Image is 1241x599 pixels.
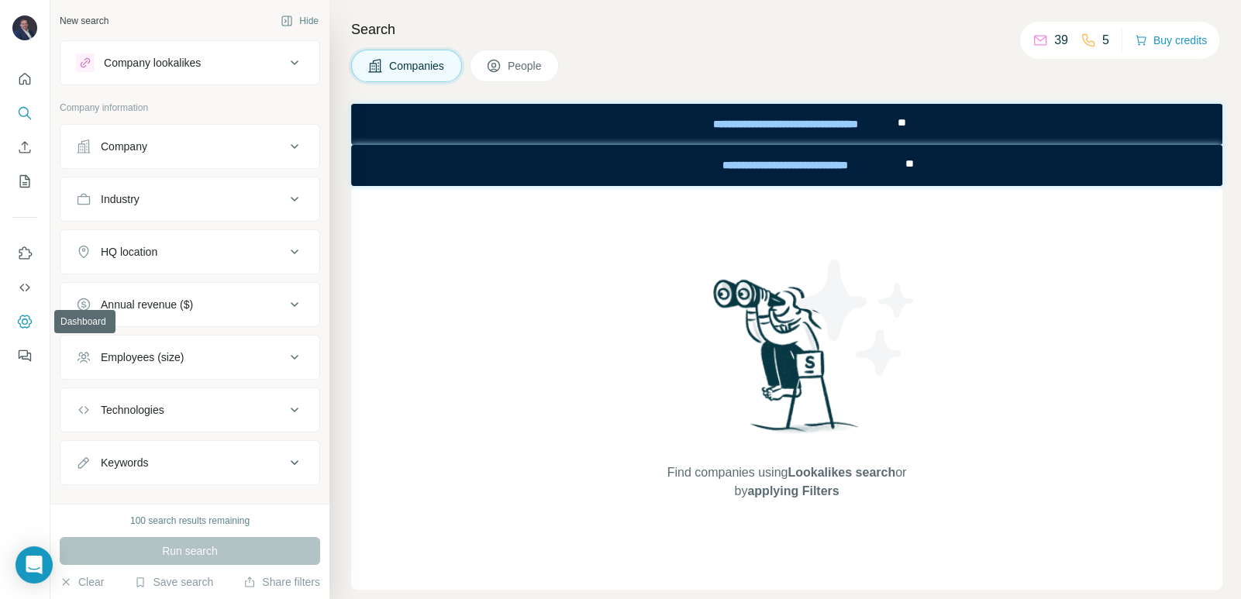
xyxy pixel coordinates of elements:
img: Surfe Illustration - Woman searching with binoculars [706,275,867,448]
div: Open Intercom Messenger [16,546,53,584]
span: Find companies using or by [663,463,911,501]
button: Feedback [12,342,37,370]
button: Hide [270,9,329,33]
button: Employees (size) [60,339,319,376]
button: Use Surfe API [12,274,37,301]
button: Company [60,128,319,165]
p: 39 [1054,31,1068,50]
button: Enrich CSV [12,133,37,161]
button: Annual revenue ($) [60,286,319,323]
div: HQ location [101,244,157,260]
div: Company lookalikes [104,55,201,71]
button: Company lookalikes [60,44,319,81]
div: Keywords [101,455,148,470]
span: Lookalikes search [788,466,895,479]
iframe: Banner [351,145,1222,186]
button: Clear [60,574,104,590]
button: Keywords [60,444,319,481]
div: Annual revenue ($) [101,297,193,312]
div: Technologies [101,402,164,418]
button: Quick start [12,65,37,93]
button: Share filters [243,574,320,590]
button: Use Surfe on LinkedIn [12,239,37,267]
div: 100 search results remaining [130,514,250,528]
button: Search [12,99,37,127]
div: Industry [101,191,140,207]
span: People [508,58,543,74]
img: Avatar [12,15,37,40]
h4: Search [351,19,1222,40]
img: Surfe Illustration - Stars [787,248,926,387]
span: Companies [389,58,446,74]
button: Dashboard [12,308,37,336]
button: Buy credits [1135,29,1207,51]
p: 5 [1102,31,1109,50]
div: New search [60,14,109,28]
div: Company [101,139,147,154]
button: My lists [12,167,37,195]
button: HQ location [60,233,319,270]
button: Save search [134,574,213,590]
iframe: Banner [351,104,1222,145]
span: applying Filters [747,484,839,497]
button: Technologies [60,391,319,429]
p: Company information [60,101,320,115]
button: Industry [60,181,319,218]
div: Employees (size) [101,349,184,365]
